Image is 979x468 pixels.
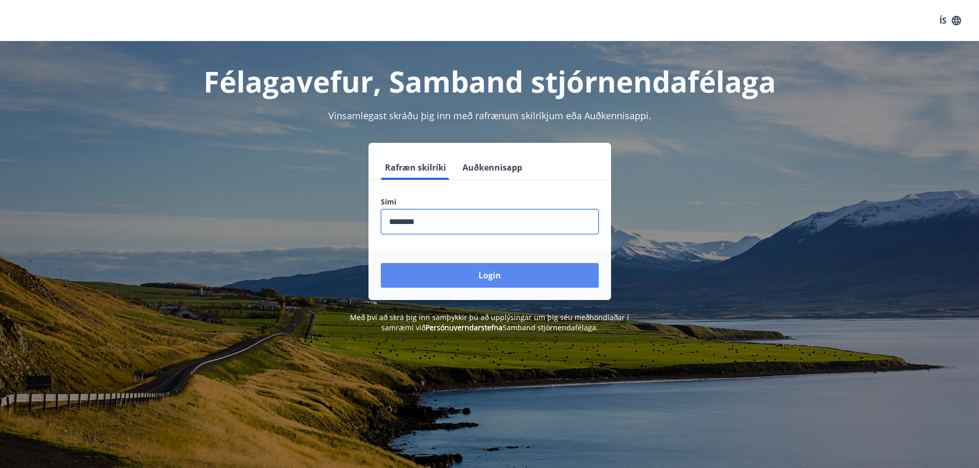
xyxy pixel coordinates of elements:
[426,323,503,332] a: Persónuverndarstefna
[381,263,599,288] button: Login
[934,11,967,30] button: ÍS
[328,109,651,122] span: Vinsamlegast skráðu þig inn með rafrænum skilríkjum eða Auðkennisappi.
[350,312,629,332] span: Með því að skrá þig inn samþykkir þú að upplýsingar um þig séu meðhöndlaðar í samræmi við Samband...
[132,62,847,101] h1: Félagavefur, Samband stjórnendafélaga
[381,197,599,207] label: Sími
[458,155,526,180] button: Auðkennisapp
[381,155,450,180] button: Rafræn skilríki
